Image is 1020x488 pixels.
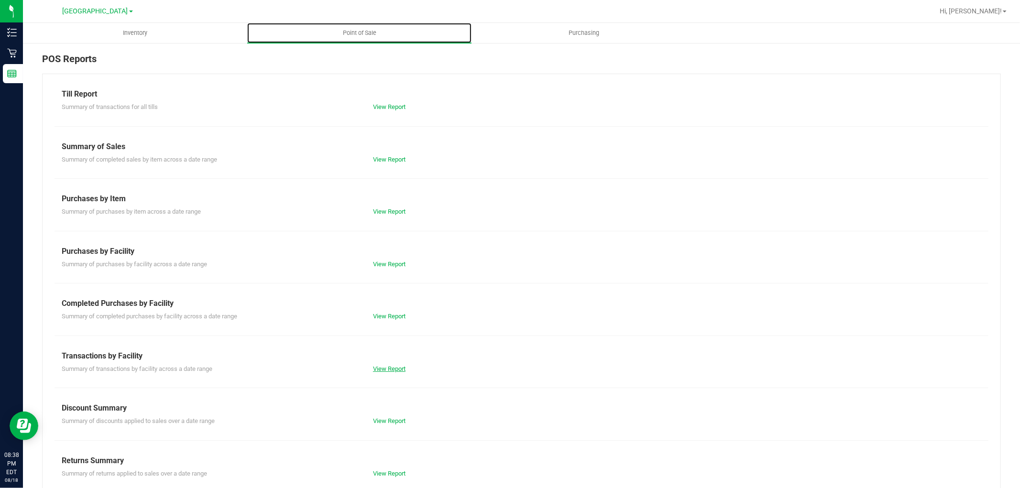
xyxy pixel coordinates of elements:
a: View Report [373,313,406,320]
a: View Report [373,103,406,110]
div: Purchases by Facility [62,246,981,257]
span: Summary of transactions for all tills [62,103,158,110]
div: Returns Summary [62,455,981,466]
span: Summary of discounts applied to sales over a date range [62,417,215,424]
inline-svg: Inventory [7,28,17,37]
span: Summary of transactions by facility across a date range [62,365,212,372]
p: 08/18 [4,477,19,484]
div: Summary of Sales [62,141,981,152]
a: View Report [373,365,406,372]
a: View Report [373,417,406,424]
span: Point of Sale [330,29,389,37]
span: Summary of purchases by item across a date range [62,208,201,215]
div: Purchases by Item [62,193,981,205]
a: Point of Sale [247,23,472,43]
span: Summary of completed sales by item across a date range [62,156,217,163]
div: Completed Purchases by Facility [62,298,981,309]
a: Inventory [23,23,247,43]
inline-svg: Reports [7,69,17,78]
a: View Report [373,208,406,215]
span: Summary of completed purchases by facility across a date range [62,313,237,320]
p: 08:38 PM EDT [4,451,19,477]
span: Summary of purchases by facility across a date range [62,260,207,268]
a: Purchasing [472,23,696,43]
div: Transactions by Facility [62,350,981,362]
span: Purchasing [556,29,612,37]
div: POS Reports [42,52,1001,74]
iframe: Resource center [10,412,38,440]
span: Summary of returns applied to sales over a date range [62,470,207,477]
div: Till Report [62,88,981,100]
inline-svg: Retail [7,48,17,58]
div: Discount Summary [62,402,981,414]
span: [GEOGRAPHIC_DATA] [63,7,128,15]
span: Inventory [110,29,160,37]
a: View Report [373,470,406,477]
a: View Report [373,260,406,268]
a: View Report [373,156,406,163]
span: Hi, [PERSON_NAME]! [940,7,1002,15]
